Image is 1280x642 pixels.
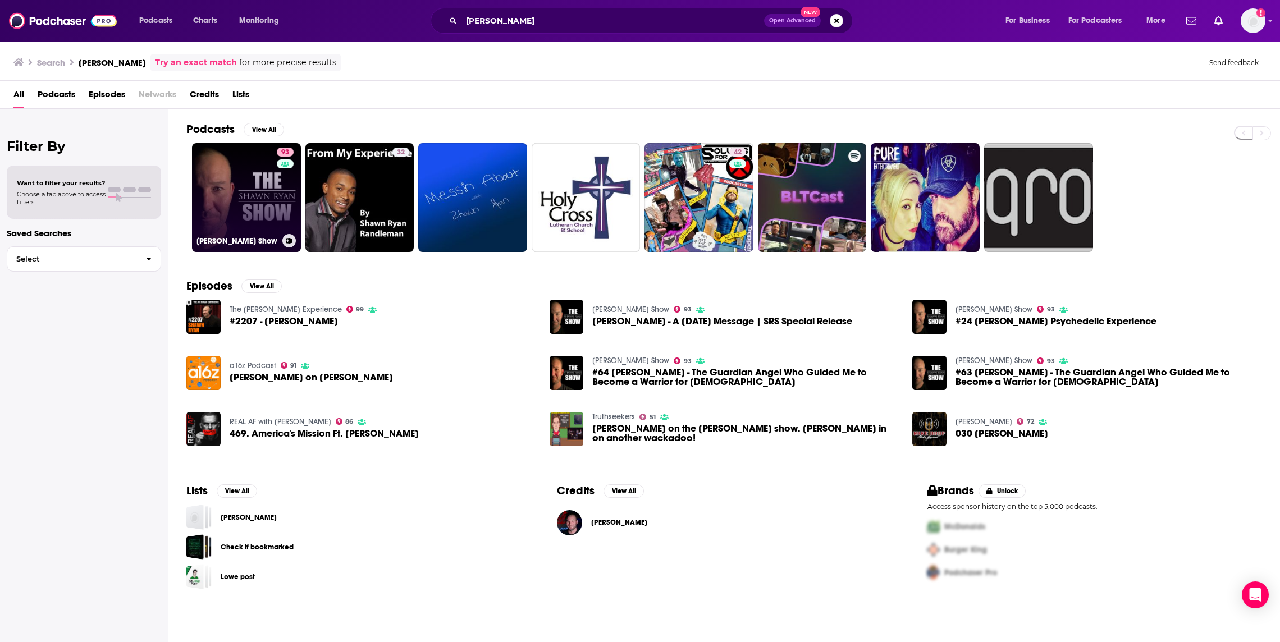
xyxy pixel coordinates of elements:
img: #64 Shawn Ryan - The Guardian Angel Who Guided Me to Become a Warrior for God [550,356,584,390]
span: 93 [281,147,289,158]
button: Open AdvancedNew [764,14,821,27]
span: For Business [1005,13,1050,29]
p: Access sponsor history on the top 5,000 podcasts. [927,502,1262,511]
span: 32 [397,147,405,158]
a: #2207 - Shawn Ryan [230,317,338,326]
a: 030 Shawn Ryan [956,429,1048,438]
a: 93 [674,357,692,364]
a: #64 Shawn Ryan - The Guardian Angel Who Guided Me to Become a Warrior for God [592,368,899,387]
span: Burger King [944,545,987,554]
a: Shawn Ryan [591,518,647,527]
span: 93 [1047,359,1055,364]
button: open menu [1139,12,1180,30]
a: Charts [186,12,224,30]
span: Podcasts [139,13,172,29]
a: 93 [1037,306,1055,313]
a: 469. America's Mission Ft. Shawn Ryan [230,429,419,438]
a: [PERSON_NAME] [221,511,277,524]
button: Send feedback [1206,58,1262,67]
span: [PERSON_NAME] on the [PERSON_NAME] show. [PERSON_NAME] in on another wackadoo! [592,424,899,443]
span: Networks [139,85,176,108]
a: a16z Podcast [230,361,276,370]
h3: [PERSON_NAME] Show [196,236,278,246]
span: #64 [PERSON_NAME] - The Guardian Angel Who Guided Me to Become a Warrior for [DEMOGRAPHIC_DATA] [592,368,899,387]
span: 51 [650,415,656,420]
button: Show profile menu [1241,8,1265,33]
button: View All [244,123,284,136]
span: Choose a tab above to access filters. [17,190,106,206]
a: 93 [277,148,294,157]
span: #24 [PERSON_NAME] Psychedelic Experience [956,317,1156,326]
a: The Joe Rogan Experience [230,305,342,314]
span: [PERSON_NAME] on [PERSON_NAME] [230,373,393,382]
a: Shawn Ryan Show [956,305,1032,314]
a: 42 [644,143,753,252]
a: 030 Shawn Ryan [912,412,947,446]
a: Shawn Ryan [557,510,582,535]
a: CreditsView All [557,484,644,498]
img: 469. America's Mission Ft. Shawn Ryan [186,412,221,446]
a: Shawn Ryan [186,505,212,530]
img: Tim Gallaudet on the Shawn Ryan show. Shawn Ryan cashes in on another wackadoo! [550,412,584,446]
span: 469. America's Mission Ft. [PERSON_NAME] [230,429,419,438]
a: Shawn Ryan Show [592,356,669,365]
a: 51 [639,414,656,420]
span: 72 [1027,419,1034,424]
span: McDonalds [944,522,985,531]
img: Second Pro Logo [923,538,944,561]
a: 32 [305,143,414,252]
button: View All [241,279,282,293]
a: Mike Drop [956,417,1012,427]
h2: Podcasts [186,122,235,136]
h2: Credits [557,484,595,498]
a: Shawn Ryan Show [956,356,1032,365]
a: 99 [346,306,364,313]
a: ListsView All [186,484,257,498]
span: 91 [290,363,296,368]
a: Check if bookmarked [221,541,294,553]
img: Shawn Ryan - A Memorial Day Message | SRS Special Release [550,300,584,334]
button: View All [217,484,257,498]
a: Try an exact match [155,56,237,69]
a: All [13,85,24,108]
a: Episodes [89,85,125,108]
h2: Filter By [7,138,161,154]
a: 32 [392,148,409,157]
a: 91 [281,362,297,369]
a: PodcastsView All [186,122,284,136]
img: Podchaser - Follow, Share and Rate Podcasts [9,10,117,31]
a: 86 [336,418,354,425]
span: Charts [193,13,217,29]
a: 93 [674,306,692,313]
span: 93 [684,359,692,364]
a: Tim Gallaudet on the Shawn Ryan show. Shawn Ryan cashes in on another wackadoo! [592,424,899,443]
h2: Episodes [186,279,232,293]
a: #24 Shawn Ryan's Psychedelic Experience [956,317,1156,326]
span: 93 [1047,307,1055,312]
button: open menu [231,12,294,30]
a: 93[PERSON_NAME] Show [192,143,301,252]
a: 72 [1017,418,1034,425]
span: 42 [734,147,742,158]
a: Show notifications dropdown [1210,11,1227,30]
a: EpisodesView All [186,279,282,293]
a: Lists [232,85,249,108]
span: [PERSON_NAME] [591,518,647,527]
img: #63 Shawn Ryan - The Guardian Angel Who Guided Me to Become a Warrior for God [912,356,947,390]
a: REAL AF with Andy Frisella [230,417,331,427]
button: Unlock [979,484,1026,498]
span: Open Advanced [769,18,816,24]
img: #24 Shawn Ryan's Psychedelic Experience [912,300,947,334]
span: #2207 - [PERSON_NAME] [230,317,338,326]
svg: Add a profile image [1256,8,1265,17]
span: 86 [345,419,353,424]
